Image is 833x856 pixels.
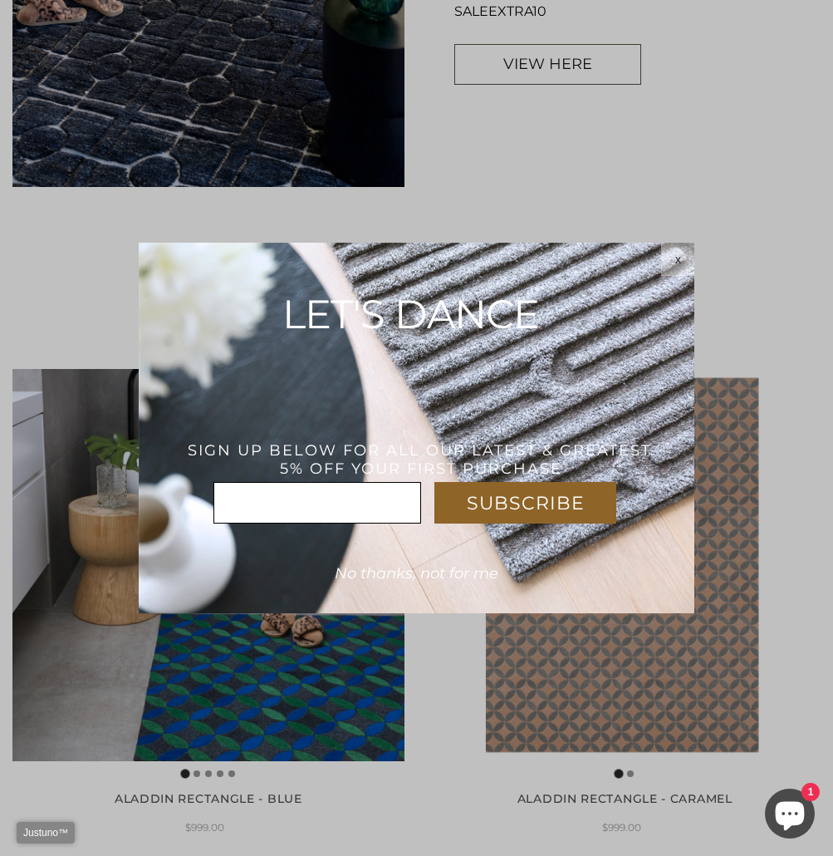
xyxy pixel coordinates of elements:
[661,243,694,276] div: x
[213,482,421,524] input: Email Address
[306,557,527,590] div: No thanks, not for me
[282,290,539,338] span: LET'S DANCE
[467,492,585,514] span: SUBSCRIBE
[335,564,498,583] span: No thanks, not for me
[17,822,75,844] a: Justuno™
[760,789,820,843] inbox-online-store-chat: Shopify online store chat
[675,253,681,266] span: x
[188,441,655,478] span: SIGN UP BELOW FOR ALL OUR LATEST & GREATEST. 5% OFF YOUR FIRST PURCHASE
[434,482,616,524] div: SUBSCRIBE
